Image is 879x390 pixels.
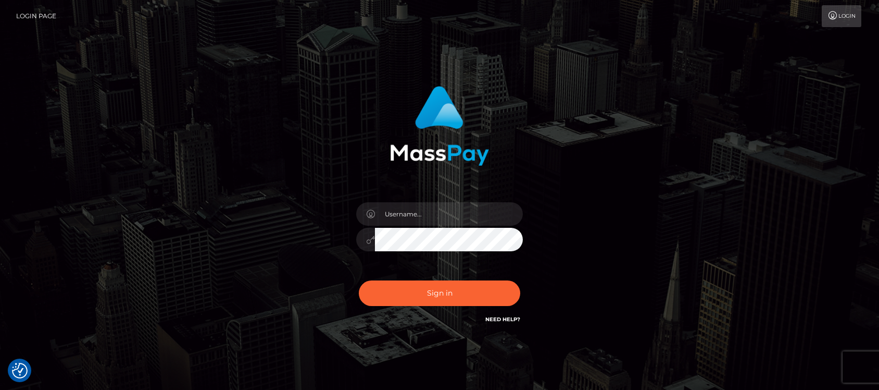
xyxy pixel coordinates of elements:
[485,316,520,323] a: Need Help?
[390,86,489,166] img: MassPay Login
[12,363,28,379] button: Consent Preferences
[359,281,520,306] button: Sign in
[16,5,56,27] a: Login Page
[375,202,523,226] input: Username...
[822,5,861,27] a: Login
[12,363,28,379] img: Revisit consent button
